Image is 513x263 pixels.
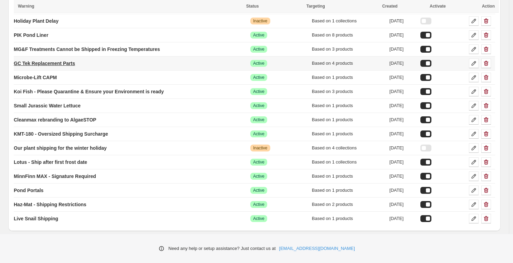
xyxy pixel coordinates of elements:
[312,60,385,67] div: Based on 4 products
[14,30,48,41] a: PIK Pond Liner
[253,188,264,193] span: Active
[279,245,355,252] a: [EMAIL_ADDRESS][DOMAIN_NAME]
[253,131,264,137] span: Active
[389,173,416,180] div: [DATE]
[312,102,385,109] div: Based on 1 products
[253,32,264,38] span: Active
[14,15,59,27] a: Holiday Plant Delay
[389,102,416,109] div: [DATE]
[14,215,58,222] p: Live Snail Shipping
[14,100,81,111] a: Small Jurassic Water Lettuce
[312,215,385,222] div: Based on 1 products
[312,201,385,208] div: Based on 2 products
[14,159,87,166] p: Lotus - Ship after first frost date
[14,145,107,151] p: Our plant shipping for the winter holiday
[389,187,416,194] div: [DATE]
[389,32,416,39] div: [DATE]
[312,159,385,166] div: Based on 1 collections
[253,18,267,24] span: Inactive
[14,102,81,109] p: Small Jurassic Water Lettuce
[253,216,264,221] span: Active
[14,199,86,210] a: Haz-Mat - Shipping Restrictions
[312,145,385,151] div: Based on 4 collections
[14,157,87,168] a: Lotus - Ship after first frost date
[14,60,75,67] p: GC Tek Replacement Parts
[14,18,59,24] p: Holiday Plant Delay
[14,201,86,208] p: Haz-Mat - Shipping Restrictions
[253,61,264,66] span: Active
[312,88,385,95] div: Based on 3 products
[312,116,385,123] div: Based on 1 products
[18,4,34,9] span: Warning
[312,173,385,180] div: Based on 1 products
[14,58,75,69] a: GC Tek Replacement Parts
[253,145,267,151] span: Inactive
[14,32,48,39] p: PIK Pond Liner
[312,32,385,39] div: Based on 8 products
[253,202,264,207] span: Active
[253,117,264,123] span: Active
[482,4,495,9] span: Action
[389,145,416,151] div: [DATE]
[14,72,57,83] a: Microbe-Lift CAPM
[389,116,416,123] div: [DATE]
[389,130,416,137] div: [DATE]
[14,173,96,180] p: MinnFinn MAX - Signature Required
[312,130,385,137] div: Based on 1 products
[253,75,264,80] span: Active
[14,143,107,154] a: Our plant shipping for the winter holiday
[14,88,164,95] p: Koi Fish - Please Quarantine & Ensure your Environment is ready
[253,159,264,165] span: Active
[14,44,160,55] a: MG&F Treatments Cannot be Shipped in Freezing Temperatures
[389,88,416,95] div: [DATE]
[312,18,385,24] div: Based on 1 collections
[246,4,259,9] span: Status
[312,74,385,81] div: Based on 1 products
[14,74,57,81] p: Microbe-Lift CAPM
[253,173,264,179] span: Active
[253,103,264,108] span: Active
[312,187,385,194] div: Based on 1 products
[389,60,416,67] div: [DATE]
[389,46,416,53] div: [DATE]
[14,213,58,224] a: Live Snail Shipping
[389,215,416,222] div: [DATE]
[14,116,96,123] p: Cleanmax rebranding to AlgaeSTOP
[14,171,96,182] a: MinnFinn MAX - Signature Required
[14,185,43,196] a: Pond Portals
[14,130,108,137] p: KMT-180 - Oversized Shipping Surcharge
[389,201,416,208] div: [DATE]
[14,86,164,97] a: Koi Fish - Please Quarantine & Ensure your Environment is ready
[14,46,160,53] p: MG&F Treatments Cannot be Shipped in Freezing Temperatures
[389,159,416,166] div: [DATE]
[430,4,446,9] span: Activate
[382,4,398,9] span: Created
[389,74,416,81] div: [DATE]
[306,4,325,9] span: Targeting
[253,89,264,94] span: Active
[253,46,264,52] span: Active
[14,187,43,194] p: Pond Portals
[312,46,385,53] div: Based on 3 products
[14,114,96,125] a: Cleanmax rebranding to AlgaeSTOP
[14,128,108,139] a: KMT-180 - Oversized Shipping Surcharge
[389,18,416,24] div: [DATE]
